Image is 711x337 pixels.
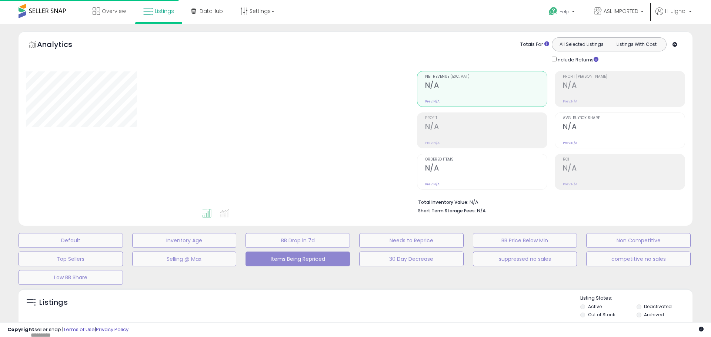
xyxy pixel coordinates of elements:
h2: N/A [563,81,685,91]
span: Profit [PERSON_NAME] [563,75,685,79]
a: Hi Jignal [655,7,692,24]
small: Prev: N/A [563,99,577,104]
b: Short Term Storage Fees: [418,208,476,214]
h2: N/A [563,164,685,174]
button: Inventory Age [132,233,237,248]
span: ASL IMPORTED [604,7,638,15]
h2: N/A [563,122,685,132]
small: Prev: N/A [563,141,577,145]
h2: N/A [425,81,547,91]
button: 30 Day Decrease [359,252,464,266]
div: Include Returns [546,55,607,64]
span: ROI [563,158,685,162]
button: suppressed no sales [473,252,577,266]
span: Listings [155,7,174,15]
button: Default [19,233,123,248]
button: Listings With Cost [609,40,664,49]
span: Ordered Items [425,158,547,162]
strong: Copyright [7,326,34,333]
span: Avg. Buybox Share [563,116,685,120]
button: Low BB Share [19,270,123,285]
div: seller snap | | [7,326,128,333]
button: All Selected Listings [554,40,609,49]
small: Prev: N/A [425,182,440,186]
small: Prev: N/A [425,99,440,104]
small: Prev: N/A [425,141,440,145]
b: Total Inventory Value: [418,199,468,205]
span: Profit [425,116,547,120]
span: Net Revenue (Exc. VAT) [425,75,547,79]
button: competitive no sales [586,252,691,266]
span: DataHub [200,7,223,15]
h2: N/A [425,122,547,132]
button: BB Price Below Min [473,233,577,248]
span: Help [560,9,570,15]
span: Hi Jignal [665,7,687,15]
div: Totals For [520,41,549,48]
li: N/A [418,197,680,206]
h5: Analytics [37,39,87,51]
button: Needs to Reprice [359,233,464,248]
i: Get Help [548,7,558,16]
button: Items Being Repriced [246,252,350,266]
small: Prev: N/A [563,182,577,186]
h2: N/A [425,164,547,174]
a: Help [543,1,582,24]
button: Top Sellers [19,252,123,266]
span: N/A [477,207,486,214]
span: Overview [102,7,126,15]
button: Selling @ Max [132,252,237,266]
button: Non Competitive [586,233,691,248]
button: BB Drop in 7d [246,233,350,248]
